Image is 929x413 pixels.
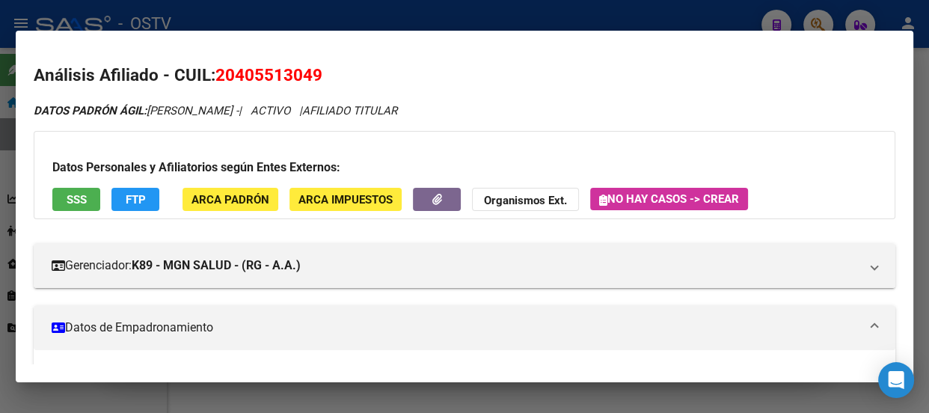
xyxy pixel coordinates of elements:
button: FTP [111,188,159,211]
span: ARCA Padrón [191,193,269,206]
button: Organismos Ext. [472,188,579,211]
h2: Análisis Afiliado - CUIL: [34,63,895,88]
span: ARCA Impuestos [298,193,393,206]
button: ARCA Padrón [183,188,278,211]
mat-panel-title: Gerenciador: [52,257,859,275]
span: [PERSON_NAME] - [34,104,239,117]
mat-panel-title: Datos de Empadronamiento [52,319,859,337]
span: FTP [126,193,146,206]
i: | ACTIVO | [34,104,397,117]
span: SSS [67,193,87,206]
button: ARCA Impuestos [289,188,402,211]
button: SSS [52,188,100,211]
strong: DATOS PADRÓN ÁGIL: [34,104,147,117]
mat-expansion-panel-header: Gerenciador:K89 - MGN SALUD - (RG - A.A.) [34,243,895,288]
mat-expansion-panel-header: Datos de Empadronamiento [34,305,895,350]
strong: K89 - MGN SALUD - (RG - A.A.) [132,257,301,275]
span: 20405513049 [215,65,322,85]
div: Open Intercom Messenger [878,362,914,398]
span: No hay casos -> Crear [599,192,739,206]
span: AFILIADO TITULAR [302,104,397,117]
strong: Organismos Ext. [484,194,567,207]
button: No hay casos -> Crear [590,188,748,210]
h3: Datos Personales y Afiliatorios según Entes Externos: [52,159,877,177]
